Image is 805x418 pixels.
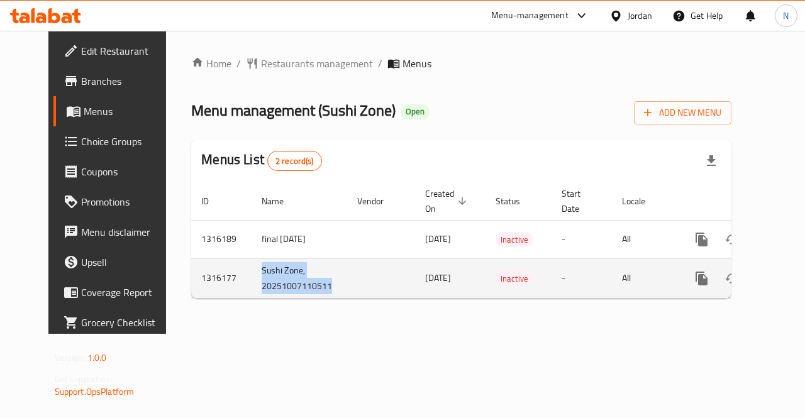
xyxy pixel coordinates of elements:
a: Edit Restaurant [53,36,183,66]
td: All [612,220,677,258]
a: Menus [53,96,183,126]
button: Add New Menu [634,101,731,124]
span: Grocery Checklist [81,315,173,330]
span: Menu disclaimer [81,224,173,239]
span: Edit Restaurant [81,43,173,58]
span: Menus [402,56,431,71]
div: Inactive [496,271,533,286]
button: more [687,263,717,294]
span: 2 record(s) [268,155,321,167]
span: Menus [84,104,173,119]
a: Coverage Report [53,277,183,307]
td: Sushi Zone, 20251007110511 [252,258,347,298]
span: Branches [81,74,173,89]
span: Inactive [496,272,533,286]
span: Created On [425,186,470,216]
span: Start Date [562,186,597,216]
td: 1316177 [191,258,252,298]
div: Open [401,104,430,119]
span: N [783,9,789,23]
span: Promotions [81,194,173,209]
span: Version: [55,349,86,366]
span: ID [201,194,225,209]
span: Inactive [496,233,533,247]
a: Promotions [53,187,183,217]
button: Change Status [717,224,747,255]
span: Menu management ( Sushi Zone ) [191,96,396,124]
div: Export file [696,146,726,176]
span: Status [496,194,536,209]
span: Coupons [81,164,173,179]
li: / [378,56,382,71]
span: Open [401,106,430,117]
span: Add New Menu [644,105,721,121]
td: All [612,258,677,298]
span: [DATE] [425,231,451,247]
div: Menu-management [491,8,569,23]
td: final [DATE] [252,220,347,258]
nav: breadcrumb [191,56,731,71]
td: 1316189 [191,220,252,258]
span: [DATE] [425,270,451,286]
span: Locale [622,194,662,209]
span: Vendor [357,194,400,209]
h2: Menus List [201,150,321,171]
span: Name [262,194,300,209]
li: / [236,56,241,71]
button: more [687,224,717,255]
td: - [552,258,612,298]
span: Restaurants management [261,56,373,71]
button: Change Status [717,263,747,294]
span: Coverage Report [81,285,173,300]
span: 1.0.0 [87,349,107,366]
a: Home [191,56,231,71]
div: Jordan [628,9,652,23]
td: - [552,220,612,258]
span: Choice Groups [81,134,173,149]
a: Support.OpsPlatform [55,383,135,400]
a: Branches [53,66,183,96]
span: Upsell [81,255,173,270]
a: Grocery Checklist [53,307,183,338]
a: Upsell [53,247,183,277]
a: Menu disclaimer [53,217,183,247]
span: Get support on: [55,371,113,387]
a: Choice Groups [53,126,183,157]
a: Restaurants management [246,56,373,71]
a: Coupons [53,157,183,187]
